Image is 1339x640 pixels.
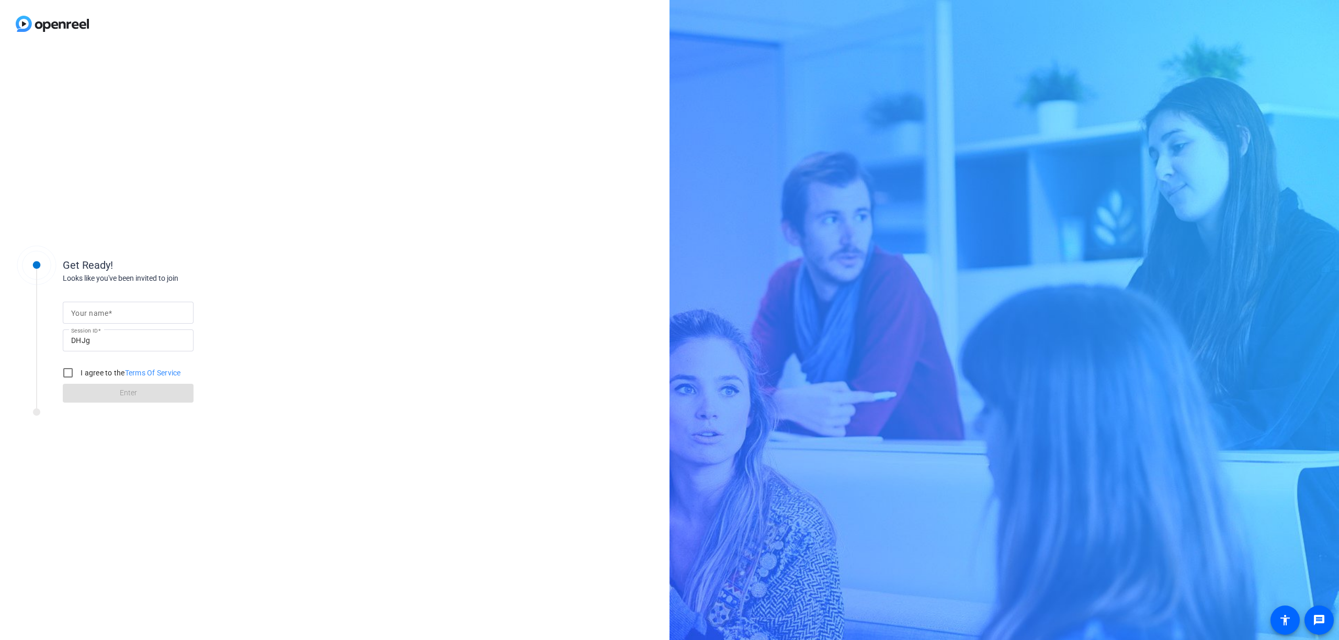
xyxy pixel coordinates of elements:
[78,368,181,378] label: I agree to the
[63,273,272,284] div: Looks like you've been invited to join
[63,257,272,273] div: Get Ready!
[125,369,181,377] a: Terms Of Service
[71,309,108,317] mat-label: Your name
[1279,614,1291,626] mat-icon: accessibility
[1313,614,1325,626] mat-icon: message
[71,327,98,334] mat-label: Session ID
